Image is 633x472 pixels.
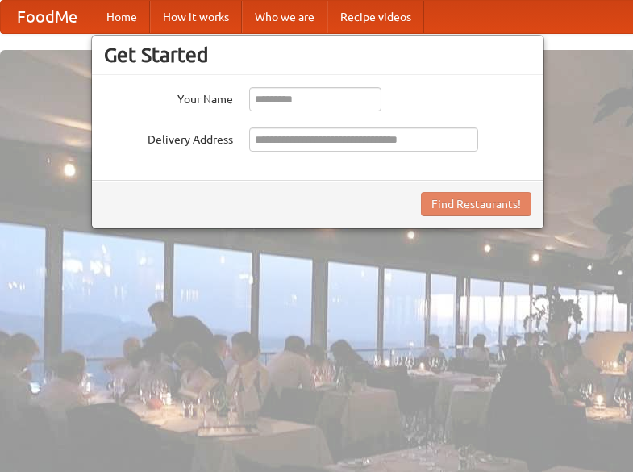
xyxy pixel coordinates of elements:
[327,1,424,33] a: Recipe videos
[1,1,94,33] a: FoodMe
[421,192,531,216] button: Find Restaurants!
[242,1,327,33] a: Who we are
[104,43,531,67] h3: Get Started
[104,87,233,107] label: Your Name
[150,1,242,33] a: How it works
[104,127,233,148] label: Delivery Address
[94,1,150,33] a: Home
